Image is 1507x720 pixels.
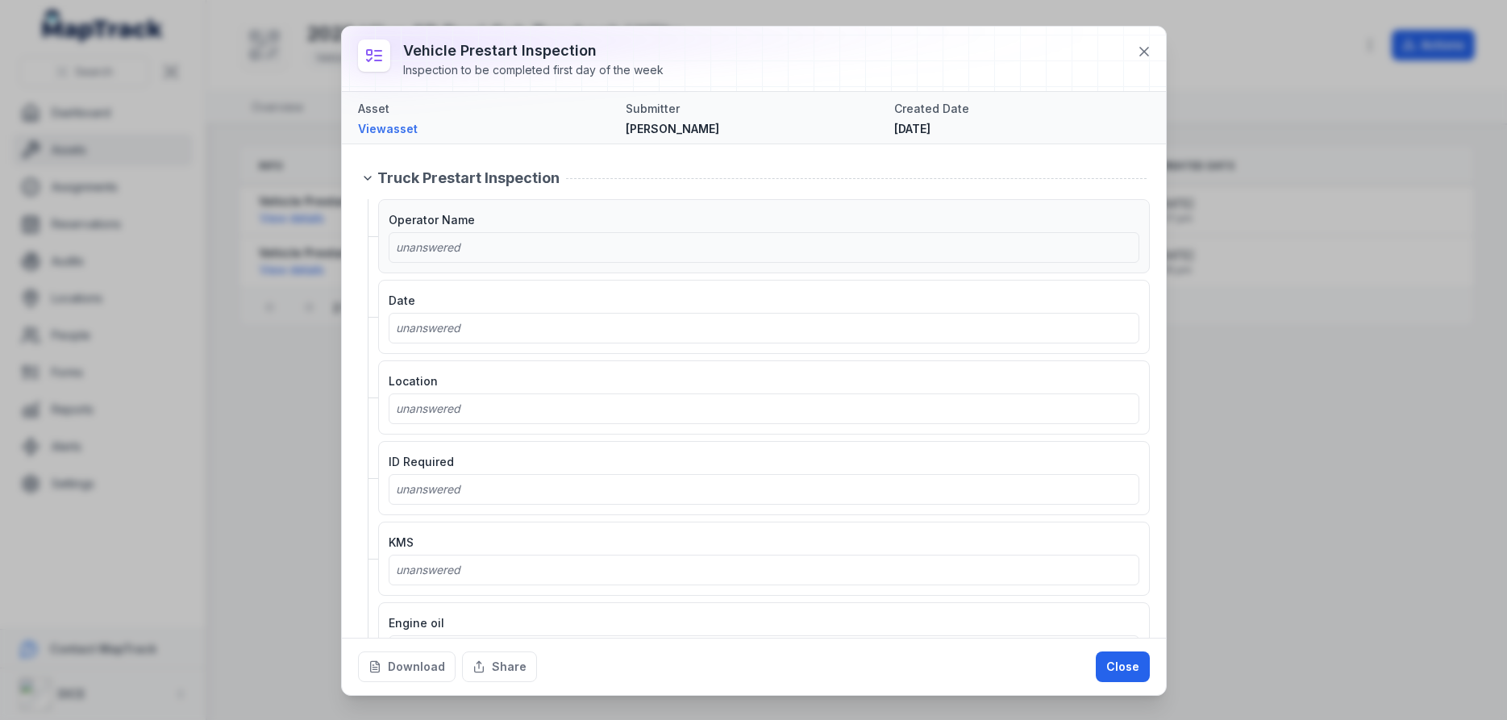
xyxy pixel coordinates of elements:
span: Asset [358,102,389,115]
span: Created Date [894,102,969,115]
span: unanswered [396,482,460,496]
span: Date [389,293,415,307]
button: Share [462,651,537,682]
span: [DATE] [894,122,930,135]
span: unanswered [396,321,460,335]
span: KMS [389,535,414,549]
span: ID Required [389,455,454,468]
h3: Vehicle Prestart Inspection [403,40,664,62]
span: [PERSON_NAME] [626,122,719,135]
span: unanswered [396,402,460,415]
span: Submitter [626,102,680,115]
span: Engine oil [389,616,444,630]
button: Download [358,651,456,682]
span: unanswered [396,240,460,254]
span: unanswered [396,563,460,576]
div: Inspection to be completed first day of the week [403,62,664,78]
span: Operator Name [389,213,475,227]
time: 09/09/2025, 2:15:16 pm [894,122,930,135]
button: Close [1096,651,1150,682]
a: Viewasset [358,121,614,137]
span: Location [389,374,438,388]
span: Truck Prestart Inspection [377,167,560,189]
